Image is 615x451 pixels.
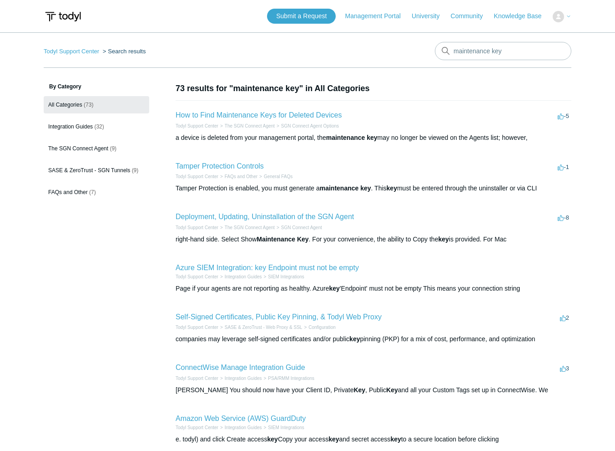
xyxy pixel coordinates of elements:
a: Azure SIEM Integration: key Endpoint must not be empty [176,264,359,272]
a: How to Find Maintenance Keys for Deleted Devices [176,111,342,119]
li: Todyl Support Center [176,173,218,180]
a: PSA/RMM Integrations [268,376,314,381]
li: Todyl Support Center [44,48,101,55]
a: Todyl Support Center [176,123,218,128]
a: ConnectWise Manage Integration Guide [176,364,305,371]
div: Tamper Protection is enabled, you must generate a . This must be entered through the uninstaller ... [176,184,571,193]
em: key [438,236,449,243]
a: Management Portal [345,11,410,21]
a: SIEM Integrations [268,425,304,430]
span: (7) [89,189,96,195]
span: 3 [560,365,569,372]
a: The SGN Connect Agent [225,225,275,230]
span: 2 [560,314,569,321]
img: Todyl Support Center Help Center home page [44,8,82,25]
a: University [412,11,449,21]
a: Integration Guides [225,274,262,279]
input: Search [435,42,571,60]
em: Key [386,386,398,394]
a: Todyl Support Center [176,325,218,330]
div: a device is deleted from your management portal, the may no longer be viewed on the Agents list; ... [176,133,571,143]
div: e. todyl) and click Create access Copy your access and secret access to a secure location before ... [176,435,571,444]
a: SGN Connect Agent Options [281,123,339,128]
em: maintenance key [320,184,371,192]
li: Todyl Support Center [176,224,218,231]
em: Maintenance Key [257,236,308,243]
a: Configuration [308,325,335,330]
a: Community [451,11,492,21]
em: key [329,285,340,292]
div: Page if your agents are not reporting as healthy. Azure 'Endpoint' must not be empty This means y... [176,284,571,293]
a: Knowledge Base [494,11,551,21]
li: Integration Guides [218,273,262,280]
li: Configuration [302,324,335,331]
a: SGN Connect Agent [281,225,322,230]
li: Integration Guides [218,375,262,382]
a: Tamper Protection Controls [176,162,264,170]
em: key [349,335,360,343]
em: key [328,436,339,443]
a: General FAQs [264,174,292,179]
a: Integration Guides [225,425,262,430]
em: key [387,184,397,192]
li: The SGN Connect Agent [218,224,275,231]
li: General FAQs [257,173,292,180]
a: Deployment, Updating, Uninstallation of the SGN Agent [176,213,354,220]
span: The SGN Connect Agent [48,145,108,152]
a: Amazon Web Service (AWS) GuardDuty [176,415,306,422]
span: (9) [132,167,139,174]
a: Todyl Support Center [176,274,218,279]
li: FAQs and Other [218,173,257,180]
li: Integration Guides [218,424,262,431]
span: -5 [558,113,569,119]
em: key [390,436,401,443]
a: The SGN Connect Agent (9) [44,140,149,157]
span: SASE & ZeroTrust - SGN Tunnels [48,167,130,174]
a: Todyl Support Center [176,425,218,430]
li: Todyl Support Center [176,123,218,129]
span: (32) [94,123,104,130]
span: -8 [558,214,569,221]
a: FAQs and Other [225,174,257,179]
li: SGN Connect Agent Options [275,123,339,129]
a: SIEM Integrations [268,274,304,279]
a: Todyl Support Center [44,48,99,55]
span: FAQs and Other [48,189,88,195]
a: SASE & ZeroTrust - SGN Tunnels (9) [44,162,149,179]
span: Integration Guides [48,123,93,130]
a: The SGN Connect Agent [225,123,275,128]
li: SIEM Integrations [262,424,304,431]
li: The SGN Connect Agent [218,123,275,129]
span: All Categories [48,102,82,108]
a: Submit a Request [267,9,336,24]
a: Todyl Support Center [176,174,218,179]
h1: 73 results for "maintenance key" in All Categories [176,82,571,95]
div: [PERSON_NAME] You should now have your Client ID, Private , Public and all your Custom Tags set u... [176,385,571,395]
li: Todyl Support Center [176,273,218,280]
h3: By Category [44,82,149,91]
li: SGN Connect Agent [275,224,322,231]
a: SASE & ZeroTrust - Web Proxy & SSL [225,325,302,330]
a: Integration Guides [225,376,262,381]
li: SASE & ZeroTrust - Web Proxy & SSL [218,324,302,331]
em: maintenance key [326,134,378,141]
div: companies may leverage self-signed certificates and/or public pinning (PKP) for a mix of cost, pe... [176,334,571,344]
li: Todyl Support Center [176,375,218,382]
a: Integration Guides (32) [44,118,149,135]
a: Todyl Support Center [176,376,218,381]
li: Search results [101,48,146,55]
li: SIEM Integrations [262,273,304,280]
em: Key [353,386,365,394]
div: right-hand side. Select Show . For your convenience, the ability to Copy the is provided. For Mac [176,235,571,244]
a: All Categories (73) [44,96,149,113]
a: FAQs and Other (7) [44,184,149,201]
a: Todyl Support Center [176,225,218,230]
a: Self-Signed Certificates, Public Key Pinning, & Todyl Web Proxy [176,313,382,321]
li: Todyl Support Center [176,324,218,331]
span: (9) [110,145,116,152]
li: Todyl Support Center [176,424,218,431]
em: key [267,436,278,443]
span: -1 [558,164,569,170]
li: PSA/RMM Integrations [262,375,315,382]
span: (73) [84,102,93,108]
